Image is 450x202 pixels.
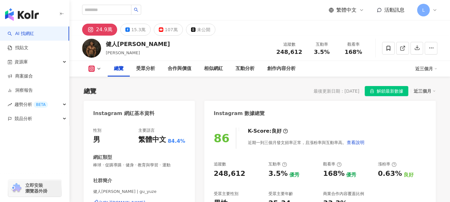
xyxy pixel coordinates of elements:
div: 受眾主要年齡 [268,191,293,197]
div: 總覽 [84,87,96,95]
button: 15.3萬 [120,24,151,36]
span: search [134,8,138,12]
span: L [422,7,425,14]
a: 找貼文 [8,45,28,51]
div: 未公開 [197,25,210,34]
div: 近三個月 [414,87,436,95]
a: 商案媒合 [8,73,33,79]
div: 觀看率 [341,41,365,48]
a: searchAI 找網紅 [8,31,34,37]
div: 優秀 [289,171,299,178]
div: 0.63% [378,169,402,179]
div: 相似網紅 [204,65,223,72]
span: 3.5% [314,49,330,55]
div: 良好 [404,171,414,178]
span: 繁體中文 [336,7,357,14]
div: 24.9萬 [96,25,112,34]
div: 互動率 [268,161,287,167]
span: 248,612 [276,49,302,55]
div: K-Score : [248,128,288,135]
button: 24.9萬 [82,24,117,36]
div: 健人[PERSON_NAME] [106,40,170,48]
span: lock [370,89,374,93]
span: 查看說明 [347,140,364,145]
div: 總覽 [114,65,123,72]
div: 社群簡介 [93,177,112,184]
div: Instagram 數據總覽 [214,110,265,117]
img: KOL Avatar [82,39,101,58]
div: 互動分析 [236,65,255,72]
div: 觀看率 [323,161,342,167]
div: 86 [214,132,230,145]
a: chrome extension立即安裝 瀏覽器外掛 [8,180,61,197]
div: 107萬 [165,25,178,34]
span: 活動訊息 [384,7,405,13]
div: 3.5% [268,169,288,179]
span: 健人[PERSON_NAME] | gu_yuze [93,189,185,194]
div: 近期一到三個月發文頻率正常，且漲粉率與互動率高。 [248,136,365,149]
button: 107萬 [154,24,183,36]
div: 繁體中文 [138,135,166,145]
div: Instagram 網紅基本資料 [93,110,154,117]
span: [PERSON_NAME] [106,50,140,55]
button: 未公開 [186,24,215,36]
div: 最後更新日期：[DATE] [314,89,359,94]
div: 商業合作內容覆蓋比例 [323,191,364,197]
div: 合作與價值 [168,65,191,72]
span: 趨勢分析 [15,97,48,112]
div: 互動率 [310,41,334,48]
img: chrome extension [10,183,22,193]
div: 漲粉率 [378,161,397,167]
span: 168% [345,49,362,55]
div: BETA [33,101,48,108]
button: 查看說明 [346,136,365,149]
div: 良好 [272,128,282,135]
div: 受眾分析 [136,65,155,72]
div: 性別 [93,128,101,133]
div: 追蹤數 [214,161,226,167]
span: 資源庫 [15,55,28,69]
span: 立即安裝 瀏覽器外掛 [25,182,47,194]
span: 84.4% [168,138,185,145]
span: 棒球 · 促購導購 · 健身 · 教育與學習 · 運動 [93,162,185,168]
div: 15.3萬 [131,25,146,34]
div: 248,612 [214,169,245,179]
div: 追蹤數 [276,41,302,48]
div: 近三個月 [415,64,437,74]
div: 優秀 [346,171,356,178]
a: 洞察報告 [8,87,33,94]
div: 創作內容分析 [267,65,296,72]
div: 主要語言 [138,128,155,133]
div: 網紅類型 [93,154,112,161]
span: 解鎖最新數據 [377,86,403,96]
span: rise [8,102,12,107]
div: 受眾主要性別 [214,191,238,197]
img: logo [5,8,39,21]
button: 解鎖最新數據 [365,86,408,96]
div: 168% [323,169,345,179]
span: 競品分析 [15,112,32,126]
div: 男 [93,135,100,145]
